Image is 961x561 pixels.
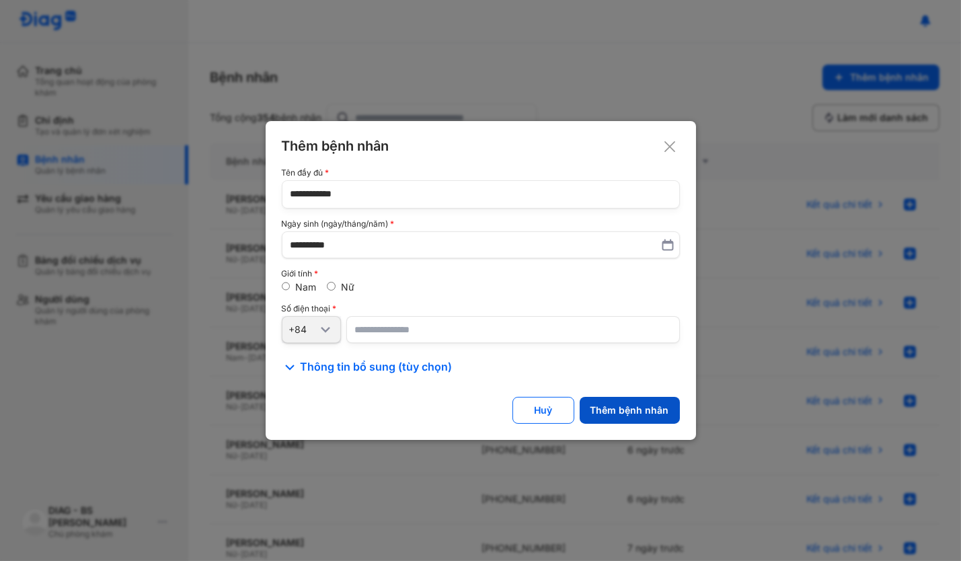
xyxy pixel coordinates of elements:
div: Tên đầy đủ [282,168,680,178]
button: Huỷ [512,397,574,424]
div: Thêm bệnh nhân [590,404,669,416]
button: Thêm bệnh nhân [580,397,680,424]
label: Nữ [341,281,354,293]
div: Số điện thoại [282,304,680,313]
div: Thêm bệnh nhân [282,137,680,155]
span: Thông tin bổ sung (tùy chọn) [301,359,453,375]
div: Ngày sinh (ngày/tháng/năm) [282,219,680,229]
label: Nam [295,281,316,293]
div: Giới tính [282,269,680,278]
div: +84 [289,324,317,336]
